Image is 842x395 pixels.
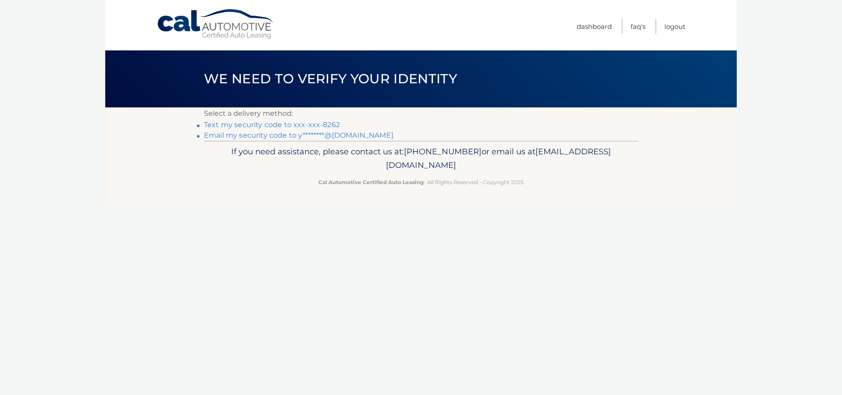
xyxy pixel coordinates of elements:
strong: Cal Automotive Certified Auto Leasing [318,179,424,185]
a: Dashboard [577,19,612,34]
span: We need to verify your identity [204,71,457,87]
a: Logout [664,19,685,34]
a: FAQ's [631,19,646,34]
p: Select a delivery method: [204,107,638,120]
p: If you need assistance, please contact us at: or email us at [210,145,632,173]
a: Text my security code to xxx-xxx-8262 [204,121,340,129]
a: Cal Automotive [157,9,275,40]
p: - All Rights Reserved - Copyright 2025 [210,178,632,187]
span: [PHONE_NUMBER] [404,146,482,157]
a: Email my security code to y********@[DOMAIN_NAME] [204,131,393,139]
